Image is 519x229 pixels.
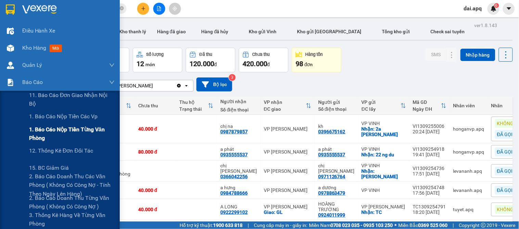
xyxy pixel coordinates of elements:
[318,106,355,112] div: Số điện thoại
[362,209,406,215] div: Nhận: TC
[29,146,93,155] span: 12. Thống kê đơn đối tác
[6,4,15,15] img: logo-vxr
[267,62,270,67] span: đ
[7,62,14,69] img: warehouse-icon
[220,190,248,196] div: 0984788666
[172,6,177,11] span: aim
[186,48,235,72] button: Đã thu120.000đ
[145,62,155,67] span: món
[22,45,46,51] span: Kho hàng
[494,3,499,8] sup: 6
[395,224,397,227] span: ⚪️
[179,106,208,112] div: Trạng thái
[318,190,346,196] div: 0978863479
[29,172,115,198] span: 2. Báo cáo doanh thu các văn phòng ( không có công nợ - tính theo ngày lên hàng)
[413,185,446,190] div: VI1309254748
[229,74,236,81] sup: 3
[169,3,181,15] button: aim
[362,188,406,193] div: VP VINH
[138,207,172,212] div: 40.000 đ
[431,29,465,34] span: Check sai tuyến
[318,123,355,129] div: kh
[220,107,257,112] div: Số điện thoại
[137,60,144,68] span: 12
[146,52,164,57] div: Số lượng
[176,97,217,115] th: Toggle SortBy
[220,152,248,157] div: 0935555537
[7,27,14,35] img: warehouse-icon
[413,171,446,177] div: 17:51 [DATE]
[109,82,153,89] div: VP [PERSON_NAME]
[413,152,446,157] div: 19:41 [DATE]
[133,48,182,72] button: Số lượng12món
[220,123,257,129] div: chị na
[453,126,484,132] div: honganvp.apq
[318,152,346,157] div: 0935555537
[248,221,249,229] span: |
[264,204,311,209] div: VP [PERSON_NAME]
[318,99,355,105] div: Người gửi
[214,62,217,67] span: đ
[109,80,115,85] span: down
[497,149,513,155] span: ĐÃ GỌI
[318,201,355,212] div: HOÀNG TRƯỜNG
[413,123,446,129] div: VI1309255006
[318,185,355,190] div: a dương
[264,126,311,132] div: VP [PERSON_NAME]
[120,6,124,10] span: close-circle
[264,188,311,193] div: VP [PERSON_NAME]
[109,62,115,68] span: down
[362,204,406,209] div: VP [PERSON_NAME]
[413,166,446,171] div: VI1309254736
[18,5,67,28] strong: CHUYỂN PHÁT NHANH AN PHÚ QUÝ
[239,48,288,72] button: Chưa thu420.000đ
[413,190,446,196] div: 17:56 [DATE]
[196,77,232,92] button: Bộ lọc
[213,222,243,228] strong: 1900 633 818
[453,149,484,155] div: honganvp.apq
[152,23,191,40] button: Hàng đã giao
[202,29,229,34] span: Hàng đã hủy
[413,129,446,134] div: 20:24 [DATE]
[29,112,98,121] span: 1. Báo cáo nộp tiền các vp
[138,188,172,193] div: 40.000 đ
[304,62,313,67] span: đơn
[413,106,441,112] div: Ngày ĐH
[495,3,498,8] span: 6
[318,129,346,134] div: 0396675162
[410,97,450,115] th: Toggle SortBy
[475,22,497,29] div: ver 1.8.143
[497,168,513,174] span: ĐÃ GỌI
[399,221,448,229] span: Miền Bắc
[29,211,115,228] span: 3. Thống kê hàng về từng văn phòng
[184,83,189,88] svg: open
[491,5,497,12] img: icon-new-feature
[264,168,311,174] div: VP [PERSON_NAME]
[260,97,315,115] th: Toggle SortBy
[453,207,484,212] div: tuyet.apq
[382,29,410,34] span: Tổng kho gửi
[7,45,14,52] img: warehouse-icon
[264,99,306,105] div: VP nhận
[506,5,512,12] span: caret-down
[29,91,115,108] span: 11. Báo cáo đơn giao nhận nội bộ
[362,168,406,179] div: Nhận: nguyễn du
[318,174,346,179] div: 0971126764
[309,221,393,229] span: Miền Nam
[362,126,406,137] div: Nhận: 2a nguyễn văn giao
[22,78,43,86] span: Báo cáo
[362,163,406,168] div: VP VINH
[418,222,448,228] strong: 0369 525 060
[220,163,257,174] div: chị quy
[22,61,42,69] span: Quản Lý
[497,187,513,193] span: ĐÃ GỌI
[220,185,257,190] div: a hưng
[138,103,172,108] div: Chưa thu
[249,29,277,34] span: Kho gửi Vinh
[358,97,410,115] th: Toggle SortBy
[497,131,513,137] span: ĐÃ GỌI
[220,204,257,209] div: A LONG
[137,3,149,15] button: plus
[179,99,208,105] div: Thu hộ
[220,174,248,179] div: 0366042256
